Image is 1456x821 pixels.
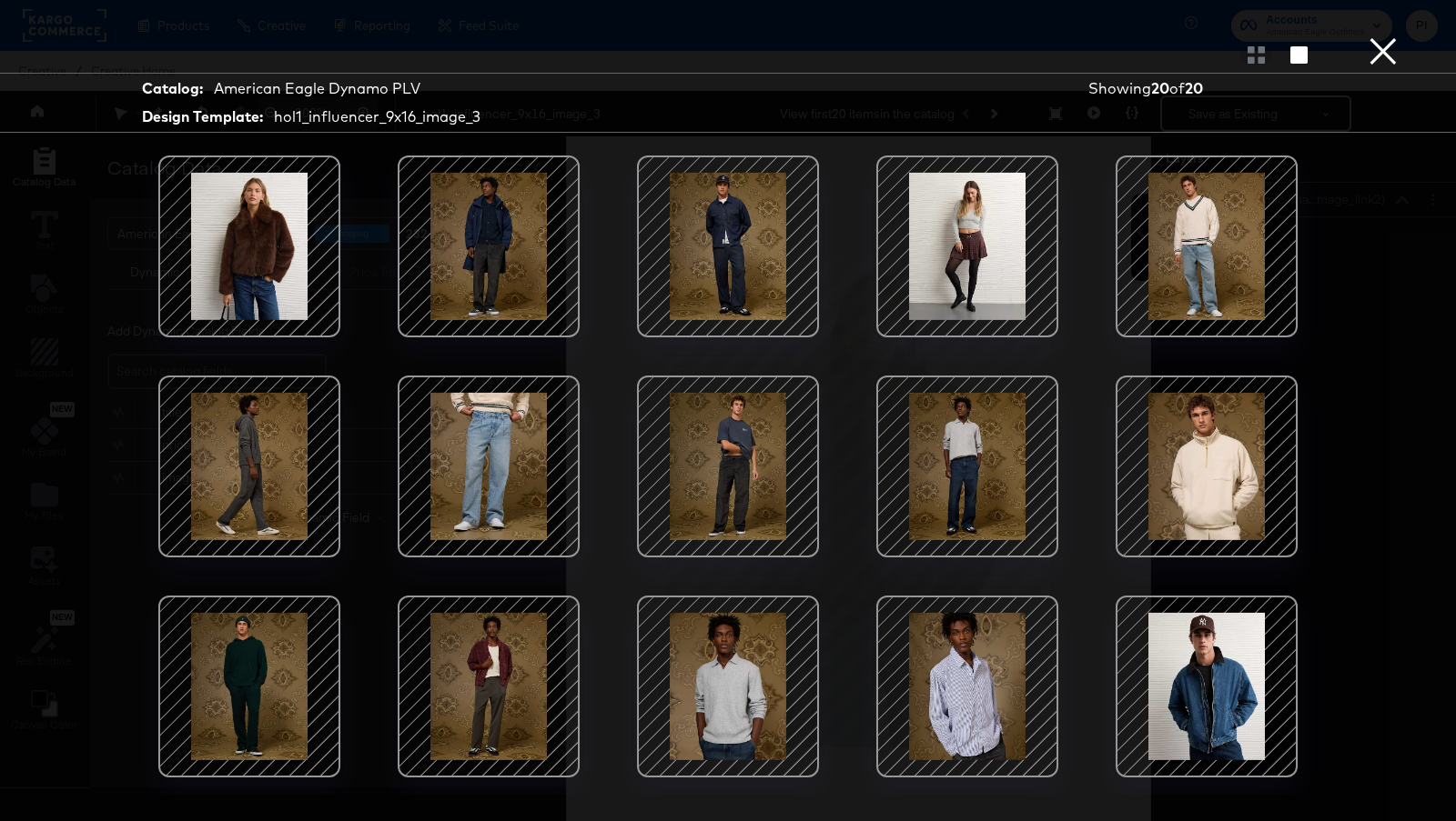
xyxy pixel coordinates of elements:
[1151,79,1169,97] strong: 20
[214,78,420,99] div: American Eagle Dynamo PLV
[1088,78,1283,99] div: Showing of
[142,106,263,127] strong: Design Template:
[274,106,480,127] div: hol1_influencer_9x16_image_3
[1185,79,1203,97] strong: 20
[142,78,203,99] strong: Catalog:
